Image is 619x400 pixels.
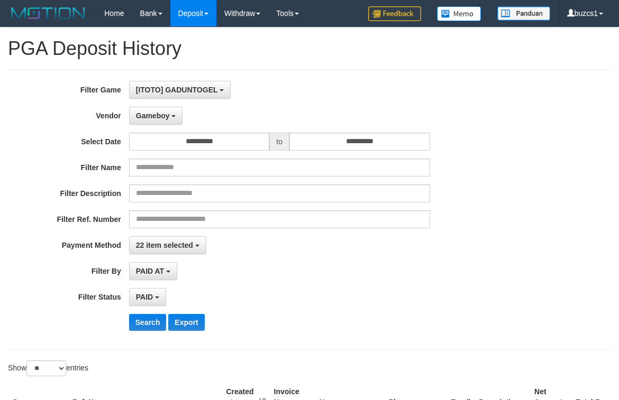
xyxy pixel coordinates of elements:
img: MOTION_logo.png [8,5,88,21]
button: Search [129,314,167,331]
button: PAID [129,288,166,306]
button: 22 item selected [129,236,206,254]
span: [ITOTO] GADUNTOGEL [136,86,218,94]
span: PAID [136,293,153,301]
span: to [269,133,289,151]
label: Show entries [8,360,88,376]
span: 22 item selected [136,241,193,249]
select: Showentries [26,360,66,376]
h1: PGA Deposit History [8,38,611,59]
button: PAID AT [129,262,177,280]
img: Button%20Memo.svg [437,6,481,21]
button: Export [168,314,204,331]
button: [ITOTO] GADUNTOGEL [129,81,231,99]
button: Gameboy [129,107,183,125]
span: PAID AT [136,267,164,275]
span: Gameboy [136,111,170,120]
img: panduan.png [497,6,550,21]
img: Feedback.jpg [368,6,421,21]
